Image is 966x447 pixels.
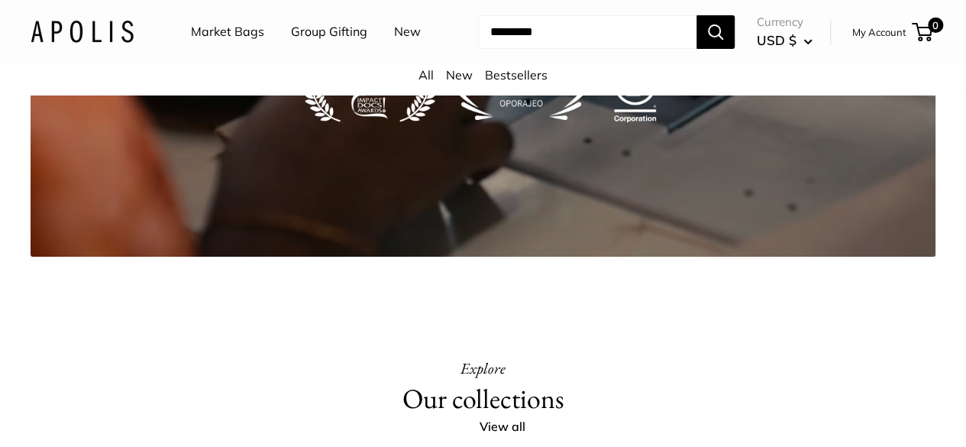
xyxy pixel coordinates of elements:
h3: Explore [460,355,506,382]
button: USD $ [757,28,813,53]
a: View all [480,416,542,439]
span: 0 [928,18,943,33]
a: New [446,67,473,83]
a: Group Gifting [291,21,367,44]
a: Market Bags [191,21,264,44]
input: Search... [478,15,696,49]
a: 0 [913,23,932,41]
h2: Our collections [402,382,564,416]
a: Bestsellers [485,67,548,83]
span: Currency [757,11,813,33]
span: USD $ [757,32,796,48]
a: My Account [852,23,906,41]
a: New [394,21,421,44]
img: Apolis [31,21,134,43]
a: All [418,67,434,83]
button: Search [696,15,735,49]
